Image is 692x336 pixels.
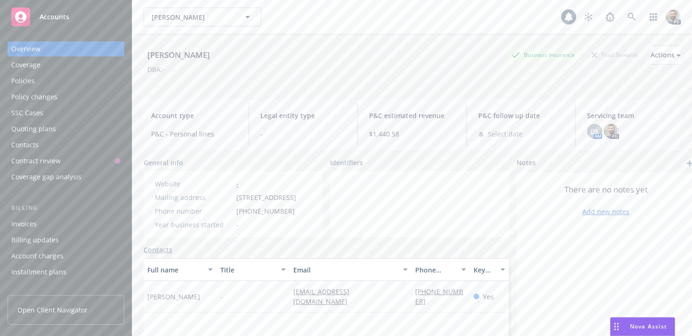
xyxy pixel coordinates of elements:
[8,121,124,136] a: Quoting plans
[11,232,59,248] div: Billing updates
[8,248,124,264] a: Account charges
[293,287,355,306] a: [EMAIL_ADDRESS][DOMAIN_NAME]
[147,265,202,275] div: Full name
[217,258,290,281] button: Title
[8,105,124,120] a: SSC Cases
[260,129,346,139] span: -
[11,73,35,88] div: Policies
[17,305,88,315] span: Open Client Navigator
[415,287,463,306] a: [PHONE_NUMBER]
[478,111,564,120] span: P&C follow up date
[151,129,237,139] span: P&C - Personal lines
[470,258,509,281] button: Key contact
[590,127,599,136] span: DS
[144,8,261,26] button: [PERSON_NAME]
[622,8,641,26] a: Search
[11,89,57,104] div: Policy changes
[151,111,237,120] span: Account type
[651,46,681,64] div: Actions
[611,318,622,336] div: Drag to move
[8,232,124,248] a: Billing updates
[587,49,643,61] div: Total Rewards
[601,8,620,26] a: Report a Bug
[8,169,124,184] a: Coverage gap analysis
[11,137,39,152] div: Contacts
[666,9,681,24] img: photo
[11,105,43,120] div: SSC Cases
[579,8,598,26] a: Stop snowing
[8,41,124,56] a: Overview
[415,265,456,275] div: Phone number
[11,169,81,184] div: Coverage gap analysis
[147,64,165,74] div: DBA: -
[236,192,296,202] span: [STREET_ADDRESS]
[483,292,494,302] span: Yes
[220,265,275,275] div: Title
[587,111,673,120] span: Servicing team
[369,111,455,120] span: P&C estimated revenue
[8,57,124,72] a: Coverage
[155,206,233,216] div: Phone number
[644,8,663,26] a: Switch app
[152,12,233,22] span: [PERSON_NAME]
[290,258,411,281] button: Email
[8,264,124,280] a: Installment plans
[507,49,579,61] div: Business Insurance
[155,220,233,230] div: Year business started
[236,220,239,230] span: -
[604,124,619,139] img: photo
[8,4,124,30] a: Accounts
[11,41,40,56] div: Overview
[40,13,69,21] span: Accounts
[369,129,455,139] span: $1,440.58
[8,153,124,168] a: Contract review
[147,292,200,302] span: [PERSON_NAME]
[220,292,223,302] span: -
[630,322,667,330] span: Nova Assist
[11,57,40,72] div: Coverage
[11,121,56,136] div: Quoting plans
[610,317,675,336] button: Nova Assist
[144,258,217,281] button: Full name
[8,137,124,152] a: Contacts
[411,258,470,281] button: Phone number
[11,153,61,168] div: Contract review
[11,264,66,280] div: Installment plans
[11,248,64,264] div: Account charges
[144,158,183,168] span: General info
[144,49,214,61] div: [PERSON_NAME]
[474,265,495,275] div: Key contact
[155,192,233,202] div: Mailing address
[564,184,648,195] span: There are no notes yet
[8,73,124,88] a: Policies
[651,46,681,64] button: Actions
[8,89,124,104] a: Policy changes
[8,203,124,213] div: Billing
[260,111,346,120] span: Legal entity type
[330,158,363,168] span: Identifiers
[236,206,295,216] span: [PHONE_NUMBER]
[516,158,536,169] span: Notes
[155,179,233,189] div: Website
[582,207,629,216] a: Add new notes
[488,129,523,139] span: Select date
[293,265,397,275] div: Email
[11,216,37,232] div: Invoices
[144,245,172,255] a: Contacts
[8,216,124,232] a: Invoices
[236,179,239,188] a: -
